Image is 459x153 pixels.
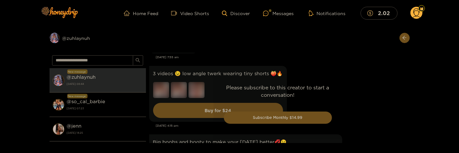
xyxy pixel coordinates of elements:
[224,112,332,124] button: Subscribe Monthly $14.99
[135,58,140,63] span: search
[367,10,376,16] span: dollar
[171,10,209,16] a: Video Shorts
[124,10,158,16] a: Home Feed
[307,10,348,16] button: Notifications
[50,33,146,43] div: @zuhlaynuh
[263,10,294,17] div: Messages
[133,55,143,66] button: search
[67,99,106,104] strong: @ so_cal_barbie
[67,69,87,74] div: New message
[67,94,87,98] div: New message
[67,105,143,111] strong: [DATE] 07:23
[124,10,133,16] span: home
[53,75,64,86] img: conversation
[67,130,143,136] strong: [DATE] 14:25
[53,123,64,135] img: conversation
[222,11,250,16] a: Discover
[361,7,398,19] button: 2.02
[67,81,143,87] strong: [DATE] 08:44
[377,10,391,16] mark: 2.02
[224,84,332,99] p: Please subscribe to this creator to start a conversation!
[67,74,96,80] strong: @ zuhlaynuh
[399,33,410,43] button: arrow-left
[420,7,424,11] img: Fan Level
[67,123,82,129] strong: @ jenn
[171,10,180,16] span: video-camera
[53,99,64,111] img: conversation
[402,35,407,41] span: arrow-left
